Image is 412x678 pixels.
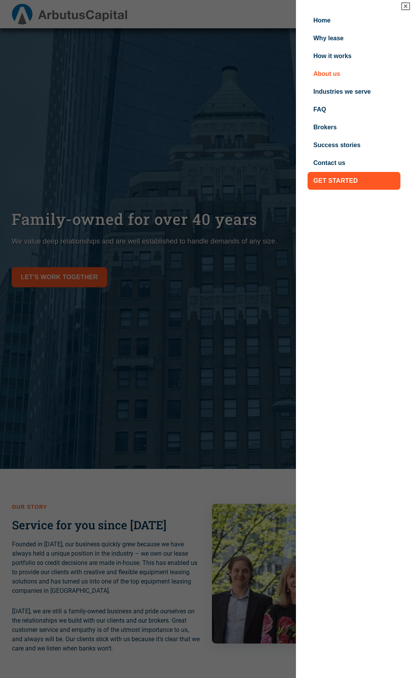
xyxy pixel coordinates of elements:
a: Industries we serve [308,83,400,101]
a: FAQ [308,101,400,118]
a: About us [308,65,400,83]
a: Why lease [308,29,400,47]
a: Contact us [308,154,400,172]
a: Success stories [308,136,400,154]
a: Brokers [308,118,400,136]
a: Get Started [308,172,400,190]
a: How it works [308,47,400,65]
a: Home [308,12,400,29]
